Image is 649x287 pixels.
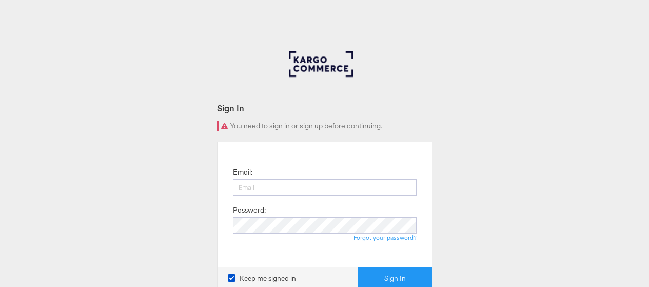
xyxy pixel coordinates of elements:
[353,234,417,241] a: Forgot your password?
[233,179,417,196] input: Email
[217,121,432,131] div: You need to sign in or sign up before continuing.
[233,205,266,215] label: Password:
[217,102,432,114] div: Sign In
[228,274,296,283] label: Keep me signed in
[233,167,252,177] label: Email:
